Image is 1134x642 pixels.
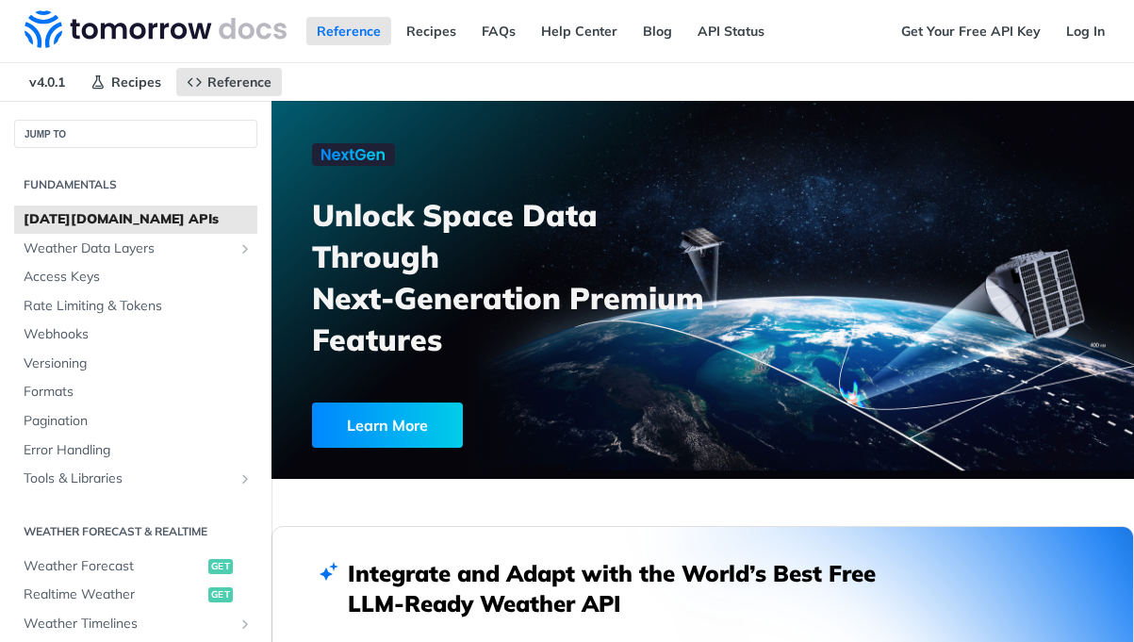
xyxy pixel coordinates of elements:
[312,143,395,166] img: NextGen
[312,403,641,448] a: Learn More
[24,412,253,431] span: Pagination
[14,235,257,263] a: Weather Data LayersShow subpages for Weather Data Layers
[396,17,467,45] a: Recipes
[531,17,628,45] a: Help Center
[14,292,257,321] a: Rate Limiting & Tokens
[24,557,204,576] span: Weather Forecast
[24,325,253,344] span: Webhooks
[14,465,257,493] a: Tools & LibrariesShow subpages for Tools & Libraries
[312,194,723,360] h3: Unlock Space Data Through Next-Generation Premium Features
[24,268,253,287] span: Access Keys
[25,10,287,48] img: Tomorrow.io Weather API Docs
[348,558,904,618] h2: Integrate and Adapt with the World’s Best Free LLM-Ready Weather API
[312,403,463,448] div: Learn More
[14,263,257,291] a: Access Keys
[24,354,253,373] span: Versioning
[14,523,257,540] h2: Weather Forecast & realtime
[14,120,257,148] button: JUMP TO
[306,17,391,45] a: Reference
[111,74,161,91] span: Recipes
[14,581,257,609] a: Realtime Weatherget
[14,206,257,234] a: [DATE][DOMAIN_NAME] APIs
[24,585,204,604] span: Realtime Weather
[633,17,682,45] a: Blog
[891,17,1051,45] a: Get Your Free API Key
[208,587,233,602] span: get
[471,17,526,45] a: FAQs
[1056,17,1115,45] a: Log In
[14,436,257,465] a: Error Handling
[19,68,75,96] span: v4.0.1
[80,68,172,96] a: Recipes
[24,210,253,229] span: [DATE][DOMAIN_NAME] APIs
[687,17,775,45] a: API Status
[238,241,253,256] button: Show subpages for Weather Data Layers
[208,559,233,574] span: get
[14,321,257,349] a: Webhooks
[14,407,257,436] a: Pagination
[24,441,253,460] span: Error Handling
[14,610,257,638] a: Weather TimelinesShow subpages for Weather Timelines
[14,552,257,581] a: Weather Forecastget
[238,617,253,632] button: Show subpages for Weather Timelines
[24,469,233,488] span: Tools & Libraries
[24,297,253,316] span: Rate Limiting & Tokens
[14,350,257,378] a: Versioning
[24,239,233,258] span: Weather Data Layers
[24,383,253,402] span: Formats
[24,615,233,634] span: Weather Timelines
[207,74,271,91] span: Reference
[176,68,282,96] a: Reference
[14,176,257,193] h2: Fundamentals
[238,471,253,486] button: Show subpages for Tools & Libraries
[14,378,257,406] a: Formats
